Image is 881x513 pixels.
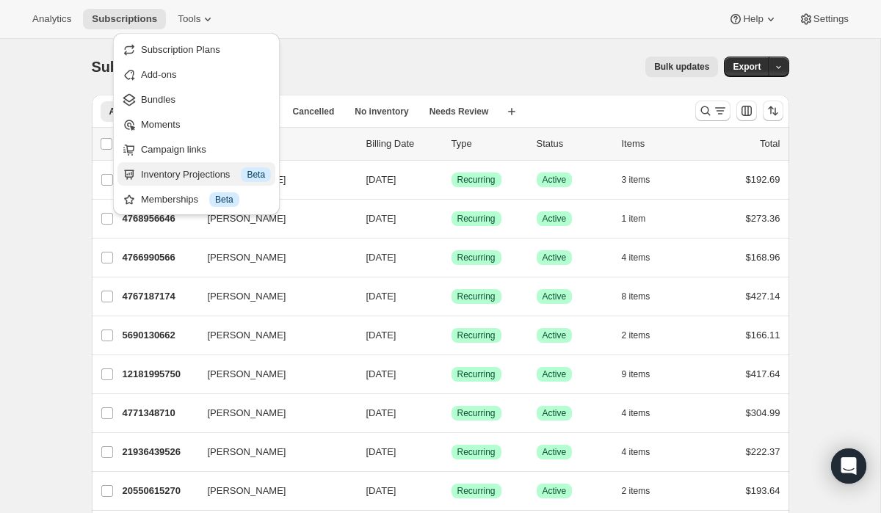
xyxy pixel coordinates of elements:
button: 2 items [622,481,667,501]
button: Moments [117,112,275,136]
span: $417.64 [746,368,780,379]
span: $192.69 [746,174,780,185]
span: [DATE] [366,407,396,418]
span: Bundles [141,94,175,105]
span: 8 items [622,291,650,302]
button: [PERSON_NAME] [199,324,346,347]
button: 3 items [622,170,667,190]
div: 12181995750[PERSON_NAME][DATE]SuccessRecurringSuccessActive9 items$417.64 [123,364,780,385]
div: IDCustomerBilling DateTypeStatusItemsTotal [123,137,780,151]
button: Sort the results [763,101,783,121]
span: Moments [141,119,180,130]
p: Total [760,137,780,151]
div: Inventory Projections [141,167,271,182]
p: 5690130662 [123,328,196,343]
span: 4 items [622,407,650,419]
button: Inventory Projections [117,162,275,186]
button: Subscription Plans [117,37,275,61]
span: [PERSON_NAME] [208,250,286,265]
span: [DATE] [366,446,396,457]
span: [DATE] [366,368,396,379]
button: [PERSON_NAME] [199,246,346,269]
p: 4771348710 [123,406,196,421]
span: Active [543,330,567,341]
span: [DATE] [366,252,396,263]
span: Recurring [457,407,496,419]
button: [PERSON_NAME] [199,440,346,464]
span: No inventory [355,106,408,117]
button: Add-ons [117,62,275,86]
span: Beta [247,169,265,181]
button: Tools [169,9,224,29]
button: 9 items [622,364,667,385]
span: Active [543,174,567,186]
span: Cancelled [293,106,335,117]
span: Subscriptions [92,59,188,75]
p: 4767187174 [123,289,196,304]
span: 2 items [622,485,650,497]
button: Analytics [23,9,80,29]
span: Tools [178,13,200,25]
span: Active [543,485,567,497]
span: [DATE] [366,291,396,302]
span: Active [543,368,567,380]
span: $193.64 [746,485,780,496]
button: Help [719,9,786,29]
span: Campaign links [141,144,206,155]
span: Subscription Plans [141,44,220,55]
button: 8 items [622,286,667,307]
span: [DATE] [366,485,396,496]
span: [PERSON_NAME] [208,289,286,304]
span: 1 item [622,213,646,225]
div: Type [452,137,525,151]
span: [PERSON_NAME] [208,367,286,382]
div: 34171191526[PERSON_NAME][DATE]SuccessRecurringSuccessActive3 items$192.69 [123,170,780,190]
span: 4 items [622,252,650,263]
span: Export [733,61,761,73]
div: 21936439526[PERSON_NAME][DATE]SuccessRecurringSuccessActive4 items$222.37 [123,442,780,462]
p: 21936439526 [123,445,196,459]
button: 4 items [622,442,667,462]
span: Beta [215,194,233,205]
div: 4771348710[PERSON_NAME][DATE]SuccessRecurringSuccessActive4 items$304.99 [123,403,780,423]
span: Active [543,213,567,225]
button: Subscriptions [83,9,166,29]
span: [PERSON_NAME] [208,406,286,421]
p: 4766990566 [123,250,196,265]
div: 5690130662[PERSON_NAME][DATE]SuccessRecurringSuccessActive2 items$166.11 [123,325,780,346]
span: Subscriptions [92,13,157,25]
span: Recurring [457,291,496,302]
button: 1 item [622,208,662,229]
div: 20550615270[PERSON_NAME][DATE]SuccessRecurringSuccessActive2 items$193.64 [123,481,780,501]
span: $168.96 [746,252,780,263]
span: $273.36 [746,213,780,224]
button: Bulk updates [645,57,718,77]
span: [PERSON_NAME] [208,445,286,459]
span: $304.99 [746,407,780,418]
p: 20550615270 [123,484,196,498]
span: Active [543,252,567,263]
span: Active [543,407,567,419]
span: 2 items [622,330,650,341]
span: 4 items [622,446,650,458]
span: [PERSON_NAME] [208,328,286,343]
span: Recurring [457,485,496,497]
span: Active [543,446,567,458]
div: 4767187174[PERSON_NAME][DATE]SuccessRecurringSuccessActive8 items$427.14 [123,286,780,307]
span: [DATE] [366,213,396,224]
span: Analytics [32,13,71,25]
button: [PERSON_NAME] [199,285,346,308]
button: Create new view [500,101,523,122]
span: [DATE] [366,330,396,341]
button: 2 items [622,325,667,346]
span: 9 items [622,368,650,380]
span: Bulk updates [654,61,709,73]
span: Needs Review [429,106,489,117]
span: Help [743,13,763,25]
div: Memberships [141,192,271,207]
span: $427.14 [746,291,780,302]
span: 3 items [622,174,650,186]
span: Recurring [457,174,496,186]
button: Campaign links [117,137,275,161]
p: Billing Date [366,137,440,151]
